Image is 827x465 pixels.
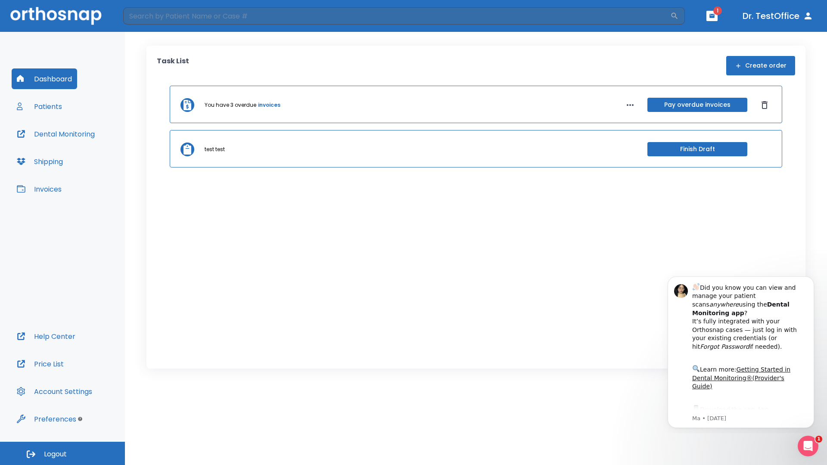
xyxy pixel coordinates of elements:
[647,98,747,112] button: Pay overdue invoices
[258,101,280,109] a: invoices
[12,68,77,89] button: Dashboard
[12,353,69,374] button: Price List
[12,151,68,172] button: Shipping
[12,124,100,144] button: Dental Monitoring
[157,56,189,75] p: Task List
[758,98,771,112] button: Dismiss
[739,8,817,24] button: Dr. TestOffice
[205,101,256,109] p: You have 3 overdue
[815,436,822,443] span: 1
[12,326,81,347] button: Help Center
[37,135,146,179] div: Download the app: | ​ Let us know if you need help getting started!
[12,409,81,429] button: Preferences
[146,13,153,20] button: Dismiss notification
[12,381,97,402] button: Account Settings
[798,436,818,456] iframe: Intercom live chat
[10,7,102,25] img: Orthosnap
[12,96,67,117] button: Patients
[12,179,67,199] button: Invoices
[37,137,114,153] a: App Store
[647,142,747,156] button: Finish Draft
[76,415,84,423] div: Tooltip anchor
[655,269,827,433] iframe: Intercom notifications message
[37,146,146,154] p: Message from Ma, sent 5w ago
[44,449,67,459] span: Logout
[205,146,225,153] p: test test
[123,7,670,25] input: Search by Patient Name or Case #
[713,6,722,15] span: 1
[726,56,795,75] button: Create order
